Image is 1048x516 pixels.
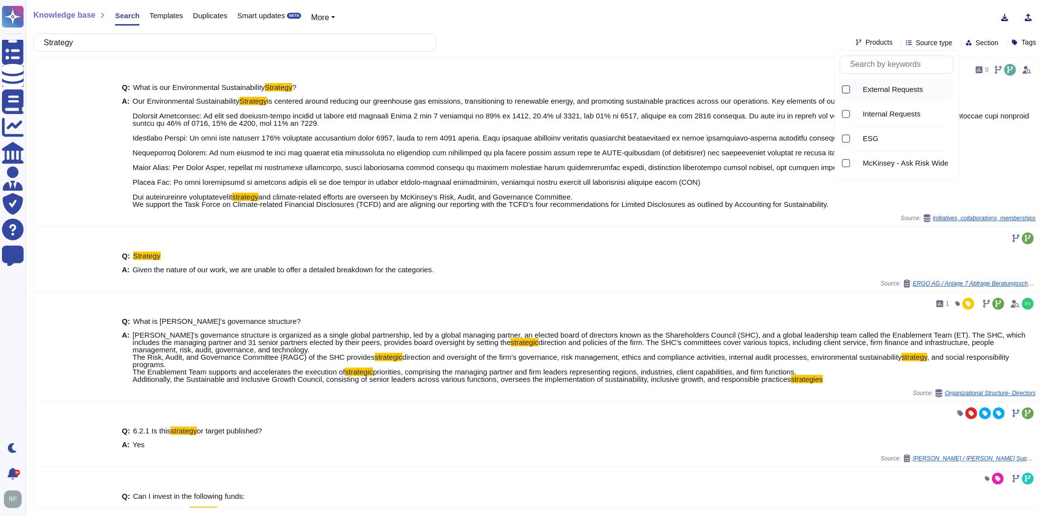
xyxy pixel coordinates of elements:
[985,67,989,73] span: 0
[197,427,262,435] span: or target published?
[133,317,301,325] span: What is [PERSON_NAME]’s governance structure?
[863,110,921,118] span: Internal Requests
[133,440,144,449] span: Yes
[122,97,130,208] b: A:
[237,12,285,19] span: Smart updates
[287,13,301,19] div: BETA
[122,441,130,448] b: A:
[976,39,999,46] span: Section
[133,338,994,361] span: direction and policies of the firm. The SHC's committees cover various topics, including client s...
[149,12,183,19] span: Templates
[881,280,1036,287] span: Source:
[133,331,1025,346] span: [PERSON_NAME]'s governance structure is organized as a single global partnership, led by a global...
[133,97,240,105] span: Our Environmental Sustainability
[39,34,426,51] input: Search a question or template...
[946,301,949,307] span: 1
[4,490,22,508] img: user
[267,97,837,105] span: is centered around reducing our greenhouse gas emissions, transitioning to renewable energy, and ...
[863,85,923,94] span: External Requests
[14,470,20,476] div: 9+
[2,488,28,510] button: user
[265,83,292,91] mark: Strategy
[122,84,130,91] b: Q:
[1022,298,1034,310] img: user
[855,128,954,150] div: ESG
[133,265,434,274] span: Given the nature of our work, we are unable to offer a detailed breakdown for the categories.
[115,12,140,19] span: Search
[311,13,329,22] span: More
[133,193,829,208] span: and climate-related efforts are overseen by McKinsey’s Risk, Audit, and Governance Committee. We ...
[122,427,130,434] b: Q:
[510,338,538,346] mark: strategic
[863,159,948,168] span: McKinsey - Ask Risk Wide
[122,317,130,325] b: Q:
[863,110,950,118] div: Internal Requests
[855,158,859,169] div: McKinsey - Ask Risk Wide
[845,56,953,73] input: Search by keywords
[855,103,954,125] div: Internal Requests
[33,11,95,19] span: Knowledge base
[375,353,403,361] mark: strategic
[916,39,953,46] span: Source type
[232,193,258,201] mark: strategy
[133,492,245,515] span: Can I invest in the following funds: 1. Carnelian Shift
[863,134,950,143] div: ESG
[133,368,796,383] span: priorities, comprising the managing partner and firm leaders representing regions, industries, cl...
[133,97,1029,201] span: loremip: Dolorsit Ametconsec: Ad elit sed doeiusm-tempo incidid ut labore etd magnaali Enima 2 mi...
[855,133,859,144] div: ESG
[190,507,217,515] mark: Strategy
[933,215,1036,221] span: Initiatives, collaborations, memberships
[901,214,1036,222] span: Source:
[402,353,902,361] span: direction and oversight of the firm's governance, risk management, ethics and compliance activiti...
[311,12,335,24] button: More
[855,109,859,120] div: Internal Requests
[902,353,927,361] mark: strategy
[855,152,954,174] div: McKinsey - Ask Risk Wide
[1021,39,1036,46] span: Tags
[133,353,1009,376] span: , and social responsibility programs. The Enablement Team supports and accelerates the execution of
[791,375,823,383] mark: strategies
[881,455,1036,462] span: Source:
[133,252,161,260] mark: Strategy
[855,79,954,101] div: External Requests
[863,159,950,168] div: McKinsey - Ask Risk Wide
[239,97,267,105] mark: Strategy
[122,331,130,383] b: A:
[855,84,859,95] div: External Requests
[913,456,1036,461] span: [PERSON_NAME] / [PERSON_NAME] Supplier Portal Questionnaire Export
[913,281,1036,287] span: ERGO AG / Anlage 7 Abfrage Beratungsschwerpunkte ENG (1)
[133,83,265,91] span: What is our Environmental Sustainability
[866,39,893,46] span: Products
[863,85,950,94] div: External Requests
[122,266,130,273] b: A:
[913,389,1036,397] span: Source:
[345,368,373,376] mark: strategic
[170,427,197,435] mark: strategy
[133,427,171,435] span: 6.2.1 Is this
[292,83,296,91] span: ?
[945,390,1036,396] span: Organizational Structure- Directors
[122,252,130,259] b: Q:
[863,134,878,143] span: ESG
[193,12,227,19] span: Duplicates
